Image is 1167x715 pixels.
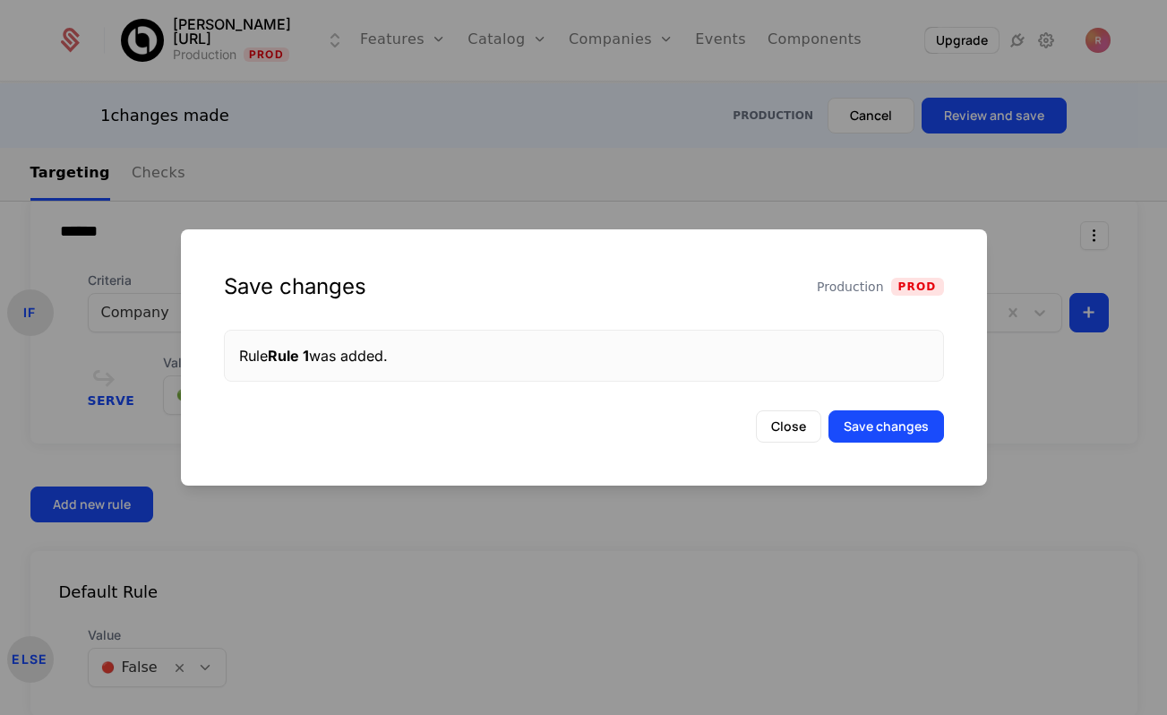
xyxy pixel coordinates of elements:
[224,272,366,301] div: Save changes
[817,278,883,296] span: Production
[756,410,821,443] button: Close
[239,345,929,366] div: Rule was added.
[268,347,309,365] span: Rule 1
[828,410,944,443] button: Save changes
[891,278,944,296] span: Prod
